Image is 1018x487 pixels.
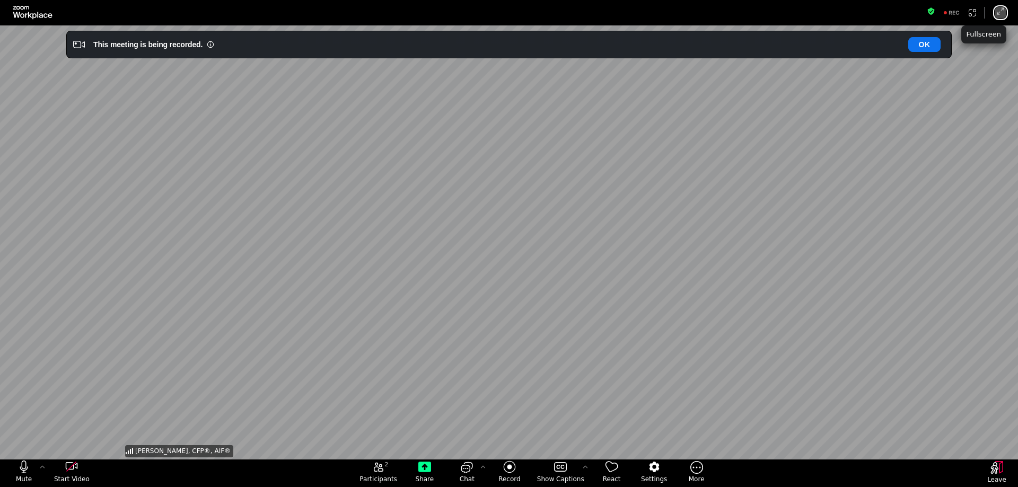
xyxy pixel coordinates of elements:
button: More audio controls [37,461,48,474]
span: Share [416,475,434,483]
span: Participants [359,475,397,483]
button: Record [488,461,531,486]
span: [PERSON_NAME], CFP®, AIF® [135,447,231,456]
i: Video Recording [73,39,85,50]
button: Settings [633,461,675,486]
button: start my video [48,461,95,486]
div: This meeting is being recorded. [93,39,203,50]
button: Leave [976,461,1018,486]
span: Settings [641,475,667,483]
button: React [591,461,633,486]
span: Mute [16,475,32,483]
div: Recording to cloud [939,7,964,19]
button: More options for captions, menu button [580,461,591,474]
button: Show Captions [531,461,591,486]
button: Chat Settings [478,461,488,474]
span: Leave [987,475,1006,484]
button: More meeting control [675,461,718,486]
button: Meeting information [927,7,935,19]
div: Fullscreen [967,30,1001,40]
span: React [603,475,621,483]
button: Apps Accessing Content in This Meeting [967,7,978,19]
span: Record [498,475,520,483]
i: Information Small [207,41,214,48]
span: More [689,475,705,483]
span: Chat [460,475,475,483]
span: Start Video [54,475,90,483]
span: 2 [385,461,389,469]
button: Share [403,461,446,486]
button: Enter Full Screen [995,7,1006,19]
button: open the chat panel [446,461,488,486]
span: Show Captions [537,475,584,483]
button: OK [908,37,941,52]
button: open the participants list pane,[2] particpants [353,461,403,486]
